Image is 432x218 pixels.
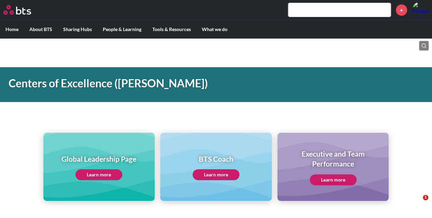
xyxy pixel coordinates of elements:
a: Learn more [310,174,357,185]
label: What we do [196,20,233,38]
a: Go home [3,5,44,15]
label: Sharing Hubs [58,20,97,38]
label: People & Learning [97,20,147,38]
a: Learn more [193,169,239,180]
h1: BTS Coach [193,154,239,164]
h1: Executive and Team Performance [282,149,384,169]
a: Profile [412,2,429,18]
iframe: Intercom live chat [409,195,425,211]
label: Tools & Resources [147,20,196,38]
label: About BTS [24,20,58,38]
img: Megha Mittal [412,2,429,18]
img: BTS Logo [3,5,31,15]
a: Learn more [75,169,122,180]
span: 1 [423,195,428,200]
h1: Global Leadership Page [61,154,136,164]
h1: Centers of Excellence ([PERSON_NAME]) [9,76,299,91]
a: + [396,4,407,16]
